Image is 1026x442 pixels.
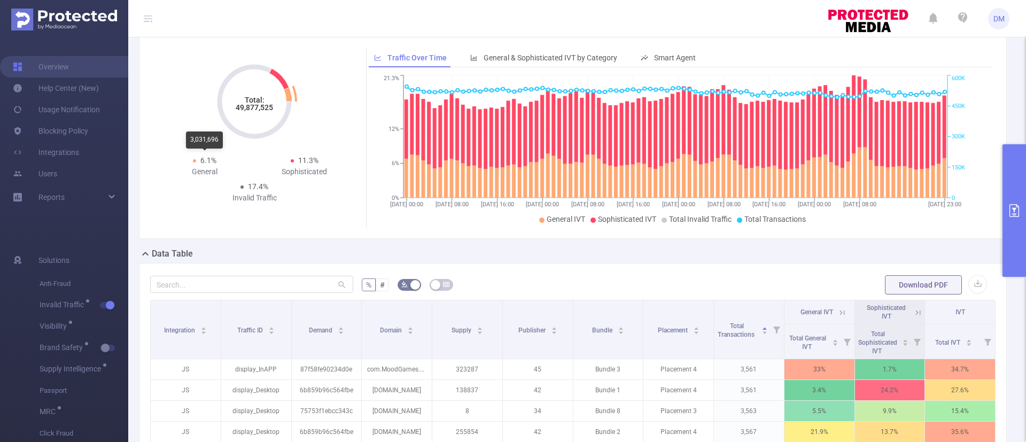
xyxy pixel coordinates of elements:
[618,325,624,332] div: Sort
[867,304,906,320] span: Sophisticated IVT
[151,380,221,400] p: JS
[408,325,414,329] i: icon: caret-up
[38,193,65,201] span: Reports
[408,330,414,333] i: icon: caret-down
[245,96,265,104] tspan: Total:
[470,54,478,61] i: icon: bar-chart
[151,401,221,421] p: JS
[784,401,854,421] p: 5.5%
[298,156,318,165] span: 11.3%
[526,201,559,208] tspan: [DATE] 00:00
[551,325,557,332] div: Sort
[658,327,689,334] span: Placement
[380,281,385,289] span: #
[221,422,291,442] p: display_Desktop
[154,166,254,177] div: General
[503,380,573,400] p: 42
[714,422,784,442] p: 3,567
[40,301,88,308] span: Invalid Traffic
[380,327,403,334] span: Domain
[855,422,925,442] p: 13.7%
[13,120,88,142] a: Blocking Policy
[150,276,353,293] input: Search...
[952,195,955,201] tspan: 0
[784,380,854,400] p: 3.4%
[362,380,432,400] p: [DOMAIN_NAME]
[432,422,502,442] p: 255854
[551,325,557,329] i: icon: caret-up
[248,182,268,191] span: 17.4%
[452,327,473,334] span: Supply
[254,166,354,177] div: Sophisticated
[654,53,696,62] span: Smart Agent
[309,327,334,334] span: Demand
[13,56,69,77] a: Overview
[617,201,650,208] tspan: [DATE] 16:00
[618,330,624,333] i: icon: caret-down
[443,281,449,288] i: icon: table
[955,308,965,316] span: IVT
[518,327,547,334] span: Publisher
[693,325,699,329] i: icon: caret-up
[858,330,897,355] span: Total Sophisticated IVT
[392,160,399,167] tspan: 6%
[38,250,69,271] span: Solutions
[151,422,221,442] p: JS
[237,327,265,334] span: Traffic ID
[952,75,965,82] tspan: 600K
[205,192,305,204] div: Invalid Traffic
[925,401,995,421] p: 15.4%
[903,338,908,341] i: icon: caret-up
[832,338,838,341] i: icon: caret-up
[966,342,971,345] i: icon: caret-down
[643,380,713,400] p: Placement 4
[292,401,362,421] p: 75753f1ebcc343c
[662,201,695,208] tspan: [DATE] 00:00
[13,77,99,99] a: Help Center (New)
[390,201,423,208] tspan: [DATE] 00:00
[387,53,447,62] span: Traffic Over Time
[503,401,573,421] p: 34
[435,201,468,208] tspan: [DATE] 08:00
[903,342,908,345] i: icon: caret-down
[384,75,399,82] tspan: 21.3%
[928,201,961,208] tspan: [DATE] 23:00
[407,325,414,332] div: Sort
[13,142,79,163] a: Integrations
[362,401,432,421] p: [DOMAIN_NAME]
[13,99,100,120] a: Usage Notification
[573,359,643,379] p: Bundle 3
[855,359,925,379] p: 1.7%
[338,325,344,329] i: icon: caret-up
[573,422,643,442] p: Bundle 2
[186,131,223,149] div: 3,031,696
[551,330,557,333] i: icon: caret-down
[40,344,87,351] span: Brand Safety
[40,365,105,373] span: Supply Intelligence
[935,339,962,346] span: Total IVT
[952,103,965,110] tspan: 450K
[164,327,197,334] span: Integration
[503,422,573,442] p: 42
[925,422,995,442] p: 35.6%
[201,325,207,329] i: icon: caret-up
[292,380,362,400] p: 6b859b96c564fbe
[40,322,71,330] span: Visibility
[789,335,826,351] span: Total General IVT
[362,359,432,379] p: com.MoodGames.CoinSort
[362,422,432,442] p: [DOMAIN_NAME]
[832,338,838,344] div: Sort
[707,201,740,208] tspan: [DATE] 08:00
[40,408,59,415] span: MRC
[38,187,65,208] a: Reports
[432,401,502,421] p: 8
[477,330,483,333] i: icon: caret-down
[693,330,699,333] i: icon: caret-down
[718,322,756,338] span: Total Transactions
[714,401,784,421] p: 3,563
[952,134,965,141] tspan: 300K
[784,359,854,379] p: 33%
[693,325,699,332] div: Sort
[292,359,362,379] p: 87f58fe90234d0e
[980,324,995,359] i: Filter menu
